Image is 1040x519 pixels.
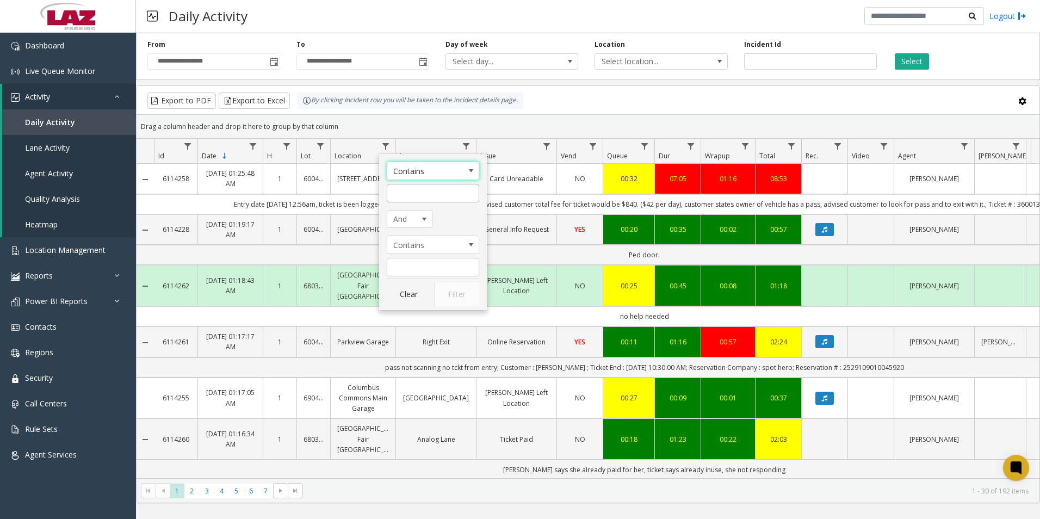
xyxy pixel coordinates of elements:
[564,337,596,347] a: YES
[595,40,625,50] label: Location
[762,281,795,291] a: 01:18
[202,151,216,160] span: Date
[160,281,191,291] a: 6114262
[661,337,694,347] div: 01:16
[610,224,648,234] div: 00:20
[2,212,136,237] a: Heatmap
[459,139,474,153] a: Lane Filter Menu
[387,236,479,254] span: Location Filter Operators
[387,162,460,180] span: Contains
[575,281,585,291] span: NO
[304,337,324,347] a: 600400
[25,168,73,178] span: Agent Activity
[831,139,845,153] a: Rec. Filter Menu
[708,337,748,347] div: 00:57
[297,92,523,109] div: By clicking Incident row you will be taken to the incident details page.
[483,275,550,296] a: [PERSON_NAME] Left Location
[610,434,648,444] div: 00:18
[337,174,389,184] a: [STREET_ADDRESS]
[403,337,469,347] a: Right Exit
[302,96,311,105] img: infoIcon.svg
[147,92,216,109] button: Export to PDF
[610,174,648,184] a: 00:32
[564,434,596,444] a: NO
[137,338,154,347] a: Collapse Details
[684,139,698,153] a: Dur Filter Menu
[661,281,694,291] a: 00:45
[11,451,20,460] img: 'icon'
[564,281,596,291] a: NO
[762,224,795,234] div: 00:57
[147,3,158,29] img: pageIcon
[574,225,585,234] span: YES
[483,224,550,234] a: General Info Request
[744,40,781,50] label: Incident Id
[379,139,393,153] a: Location Filter Menu
[11,323,20,332] img: 'icon'
[483,387,550,408] a: [PERSON_NAME] Left Location
[738,139,753,153] a: Wrapup Filter Menu
[205,168,256,189] a: [DATE] 01:25:48 AM
[708,174,748,184] a: 01:16
[25,424,58,434] span: Rule Sets
[160,174,191,184] a: 6114258
[2,186,136,212] a: Quality Analysis
[708,281,748,291] a: 00:08
[387,211,423,228] span: And
[445,40,488,50] label: Day of week
[25,449,77,460] span: Agent Services
[25,245,106,255] span: Location Management
[575,435,585,444] span: NO
[540,139,554,153] a: Issue Filter Menu
[901,281,968,291] a: [PERSON_NAME]
[400,151,414,160] span: Lane
[296,40,305,50] label: To
[480,151,496,160] span: Issue
[575,393,585,403] span: NO
[291,486,300,495] span: Go to the last page
[137,175,154,184] a: Collapse Details
[25,117,75,127] span: Daily Activity
[309,486,1029,496] kendo-pager-info: 1 - 30 of 192 items
[280,139,294,153] a: H Filter Menu
[205,275,256,296] a: [DATE] 01:18:43 AM
[784,139,799,153] a: Total Filter Menu
[901,337,968,347] a: [PERSON_NAME]
[11,93,20,102] img: 'icon'
[561,151,577,160] span: Vend
[661,174,694,184] a: 07:05
[901,174,968,184] a: [PERSON_NAME]
[387,210,432,228] span: Location Filter Logic
[610,337,648,347] a: 00:11
[661,434,694,444] div: 01:23
[160,434,191,444] a: 6114260
[268,54,280,69] span: Toggle popup
[137,139,1039,478] div: Data table
[564,174,596,184] a: NO
[170,484,184,498] span: Page 1
[219,92,290,109] button: Export to Excel
[137,226,154,234] a: Collapse Details
[762,174,795,184] a: 08:53
[708,434,748,444] div: 00:22
[483,337,550,347] a: Online Reservation
[337,270,389,301] a: [GEOGRAPHIC_DATA] Fair [GEOGRAPHIC_DATA]
[337,382,389,414] a: Columbus Commons Main Garage
[200,484,214,498] span: Page 3
[267,151,272,160] span: H
[898,151,916,160] span: Agent
[708,393,748,403] a: 00:01
[11,272,20,281] img: 'icon'
[158,151,164,160] span: Id
[637,139,652,153] a: Queue Filter Menu
[184,484,199,498] span: Page 2
[762,337,795,347] a: 02:24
